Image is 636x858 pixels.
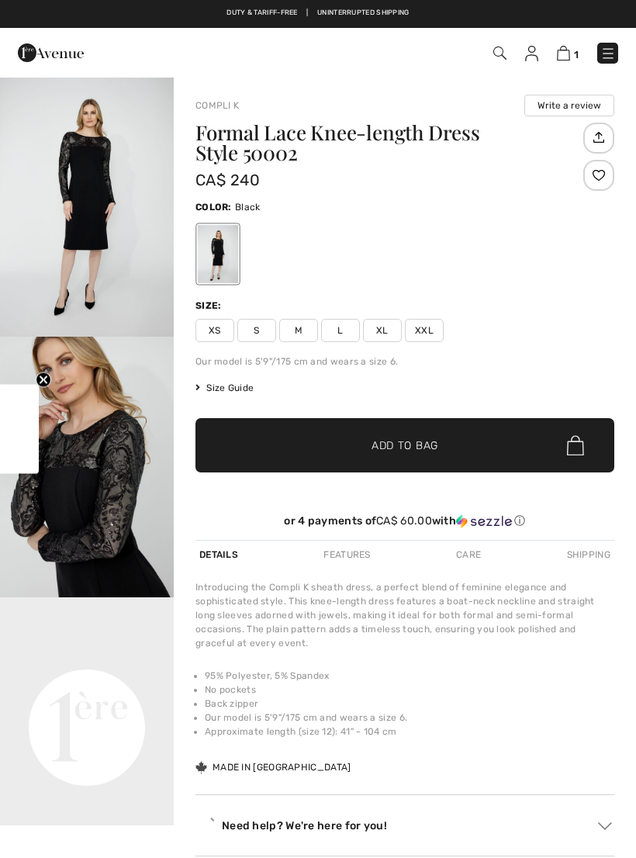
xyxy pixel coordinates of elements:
img: Shopping Bag [557,46,570,61]
div: Shipping [563,541,614,569]
div: or 4 payments ofCA$ 60.00withSezzle Click to learn more about Sezzle [195,514,614,534]
li: Back zipper [205,697,614,711]
img: My Info [525,46,538,61]
span: XL [363,319,402,342]
div: Features [320,541,374,569]
img: Menu [600,46,616,61]
div: Care [452,541,485,569]
li: Our model is 5'9"/175 cm and wears a size 6. [205,711,614,725]
span: Color: [195,202,232,213]
span: XS [195,319,234,342]
img: Sezzle [456,514,512,528]
span: Add to Bag [372,438,438,454]
div: Our model is 5'9"/175 cm and wears a size 6. [195,355,614,368]
div: or 4 payments of with [195,514,614,528]
img: Bag.svg [567,435,584,455]
span: CA$ 60.00 [376,514,432,528]
a: Compli K [195,100,239,111]
span: Black [235,202,261,213]
button: Add to Bag [195,418,614,472]
img: Share [586,124,611,150]
span: Size Guide [195,381,254,395]
img: Search [493,47,506,60]
span: CA$ 240 [195,171,260,189]
div: Introducing the Compli K sheath dress, a perfect blend of feminine elegance and sophisticated sty... [195,580,614,650]
li: 95% Polyester, 5% Spandex [205,669,614,683]
span: 1 [574,49,579,61]
div: Need help? We're here for you! [195,814,614,837]
a: 1ère Avenue [18,44,84,59]
a: 1 [557,43,579,62]
button: Write a review [524,95,614,116]
div: Made in [GEOGRAPHIC_DATA] [195,760,351,774]
span: L [321,319,360,342]
li: Approximate length (size 12): 41" - 104 cm [205,725,614,739]
div: Black [198,225,238,283]
span: XXL [405,319,444,342]
span: S [237,319,276,342]
div: Size: [195,299,225,313]
li: No pockets [205,683,614,697]
button: Close teaser [36,372,51,388]
h1: Formal Lace Knee-length Dress Style 50002 [195,123,579,163]
img: 1ère Avenue [18,37,84,68]
div: Details [195,541,242,569]
span: M [279,319,318,342]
